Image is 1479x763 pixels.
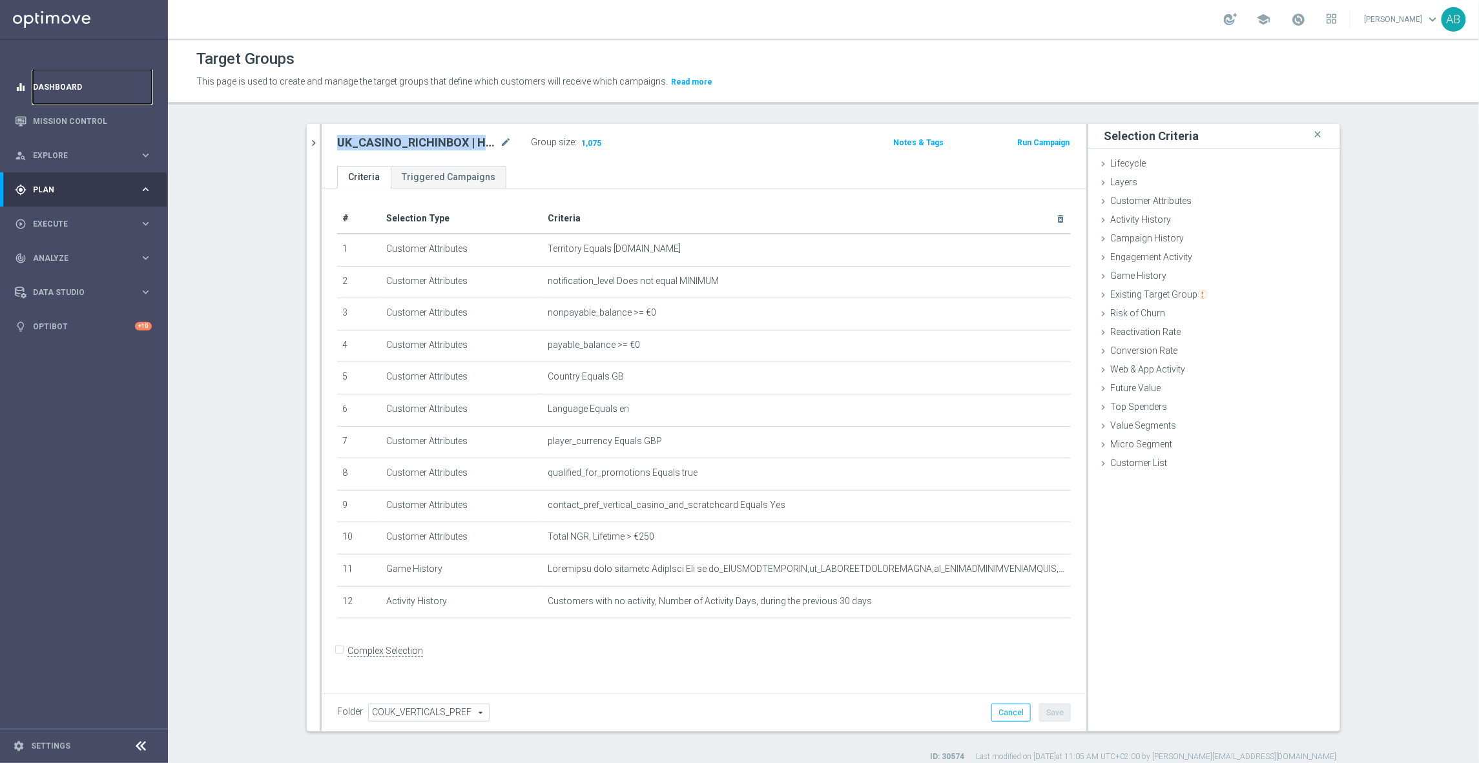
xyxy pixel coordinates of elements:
[337,554,381,586] td: 11
[381,362,543,394] td: Customer Attributes
[33,104,152,138] a: Mission Control
[14,253,152,263] button: track_changes Analyze keyboard_arrow_right
[991,704,1031,722] button: Cancel
[381,554,543,586] td: Game History
[1016,136,1071,150] button: Run Campaign
[1110,158,1146,168] span: Lifecycle
[337,298,381,331] td: 3
[976,751,1337,762] label: Last modified on [DATE] at 11:05 AM UTC+02:00 by [PERSON_NAME][EMAIL_ADDRESS][DOMAIN_NAME]
[1110,233,1184,243] span: Campaign History
[15,252,140,264] div: Analyze
[1426,12,1440,26] span: keyboard_arrow_down
[15,104,152,138] div: Mission Control
[337,522,381,554] td: 10
[15,287,140,298] div: Data Studio
[140,218,152,230] i: keyboard_arrow_right
[337,204,381,234] th: #
[337,706,363,717] label: Folder
[1110,327,1181,337] span: Reactivation Rate
[580,138,603,150] span: 1,075
[548,596,872,607] span: Customers with no activity, Number of Activity Days, during the previous 30 days
[337,135,497,150] h2: UK_CASINO_RICHINBOX | HV | LIVE CASINO | REACT
[1363,10,1442,29] a: [PERSON_NAME]keyboard_arrow_down
[15,81,26,93] i: equalizer
[14,287,152,298] button: Data Studio keyboard_arrow_right
[14,82,152,92] button: equalizer Dashboard
[15,150,26,161] i: person_search
[381,330,543,362] td: Customer Attributes
[548,564,1066,575] span: Loremipsu dolo sitametc AdipIsci Eli se do_EIUSMODTEMPORIN,ut_LABOREETDOLOREMAGNA,al_ENIMADMINIMV...
[381,426,543,458] td: Customer Attributes
[531,137,575,148] label: Group size
[15,218,26,230] i: play_circle_outline
[548,340,640,351] span: payable_balance >= €0
[1110,420,1176,431] span: Value Segments
[15,321,26,332] i: lightbulb
[15,150,140,161] div: Explore
[548,500,785,511] span: contact_pref_vertical_casino_and_scratchcard Equals Yes
[893,136,946,150] button: Notes & Tags
[140,252,152,264] i: keyboard_arrow_right
[1104,128,1199,143] h3: Selection Criteria
[548,307,656,318] span: nonpayable_balance >= €0
[1442,7,1466,32] div: AB
[15,184,26,196] i: gps_fixed
[1110,364,1185,374] span: Web & App Activity
[337,394,381,426] td: 6
[33,186,140,194] span: Plan
[15,184,140,196] div: Plan
[381,458,543,491] td: Customer Attributes
[670,75,714,89] button: Read more
[337,266,381,298] td: 2
[135,322,152,331] div: +10
[1110,439,1172,449] span: Micro Segment
[1110,252,1192,262] span: Engagement Activity
[1110,345,1177,356] span: Conversion Rate
[337,234,381,266] td: 1
[381,234,543,266] td: Customer Attributes
[33,289,140,296] span: Data Studio
[381,394,543,426] td: Customer Attributes
[15,218,140,230] div: Execute
[14,185,152,195] button: gps_fixed Plan keyboard_arrow_right
[33,309,135,343] a: Optibot
[14,116,152,127] button: Mission Control
[196,50,295,68] h1: Target Groups
[13,740,25,752] i: settings
[337,330,381,362] td: 4
[1110,214,1171,225] span: Activity History
[14,219,152,229] div: play_circle_outline Execute keyboard_arrow_right
[15,309,152,343] div: Optibot
[548,371,624,382] span: Country Equals GB
[1110,289,1207,300] span: Existing Target Group
[381,586,543,618] td: Activity History
[337,458,381,491] td: 8
[381,490,543,522] td: Customer Attributes
[33,152,140,159] span: Explore
[337,586,381,618] td: 12
[548,436,662,447] span: player_currency Equals GBP
[15,70,152,104] div: Dashboard
[381,522,543,554] td: Customer Attributes
[548,213,581,223] span: Criteria
[307,124,320,162] button: chevron_right
[381,266,543,298] td: Customer Attributes
[1039,704,1071,722] button: Save
[548,467,698,478] span: qualified_for_promotions Equals true
[33,70,152,104] a: Dashboard
[337,362,381,394] td: 5
[140,286,152,298] i: keyboard_arrow_right
[140,149,152,161] i: keyboard_arrow_right
[548,243,681,254] span: Territory Equals [DOMAIN_NAME]
[14,321,152,332] button: lightbulb Optibot +10
[140,183,152,196] i: keyboard_arrow_right
[548,403,629,414] span: Language Equals en
[337,426,381,458] td: 7
[337,490,381,522] td: 9
[337,166,391,188] a: Criteria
